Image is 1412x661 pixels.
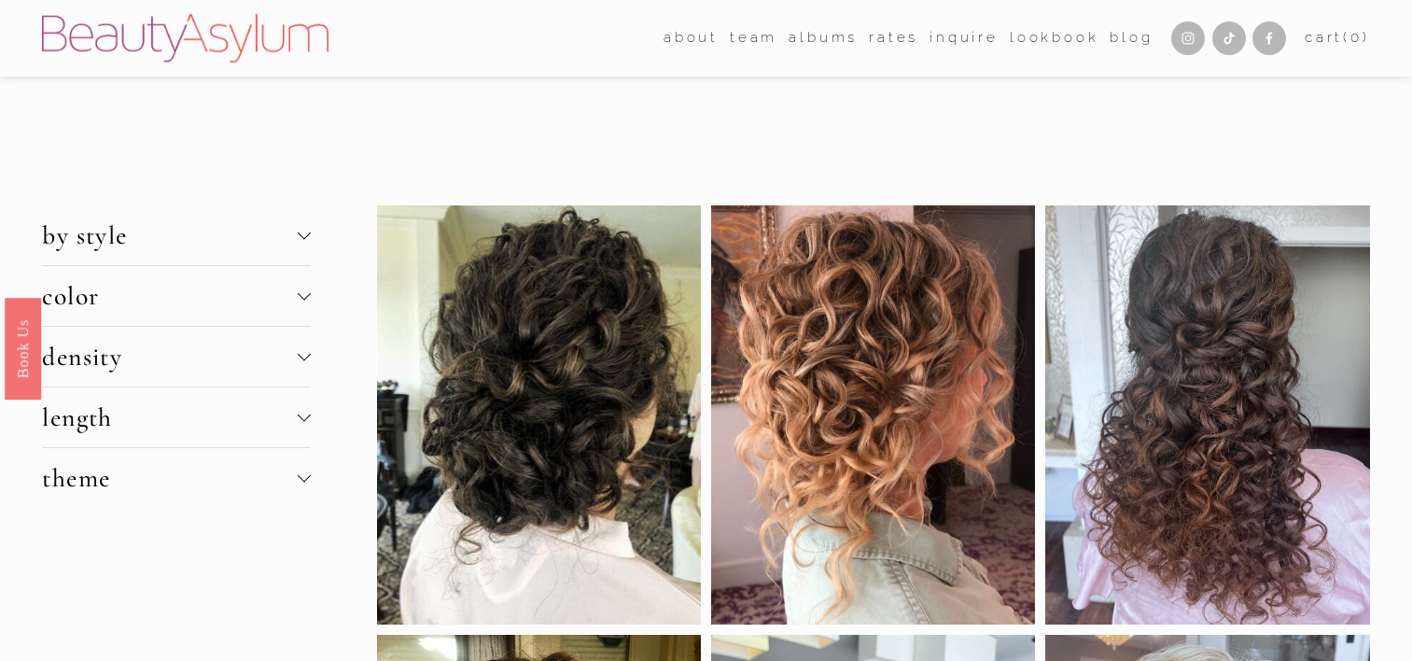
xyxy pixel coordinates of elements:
span: length [42,401,298,433]
a: Cart(0) [1305,25,1370,50]
a: Blog [1110,24,1153,52]
a: Book Us [5,298,41,400]
span: color [42,280,298,312]
button: density [42,327,311,387]
span: team [730,25,777,50]
button: theme [42,448,311,508]
a: Inquire [930,24,999,52]
span: about [664,25,719,50]
button: length [42,387,311,447]
a: Rates [869,24,918,52]
button: color [42,266,311,326]
a: TikTok [1212,21,1246,55]
a: Lookbook [1010,24,1098,52]
a: Facebook [1252,21,1286,55]
a: folder dropdown [664,24,719,52]
span: 0 [1350,29,1363,46]
span: ( ) [1343,29,1369,46]
a: Instagram [1171,21,1205,55]
a: albums [789,24,858,52]
span: theme [42,462,298,494]
span: by style [42,219,298,251]
img: Beauty Asylum | Bridal Hair &amp; Makeup Charlotte &amp; Atlanta [42,14,329,63]
a: folder dropdown [730,24,777,52]
button: by style [42,205,311,265]
span: density [42,341,298,373]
